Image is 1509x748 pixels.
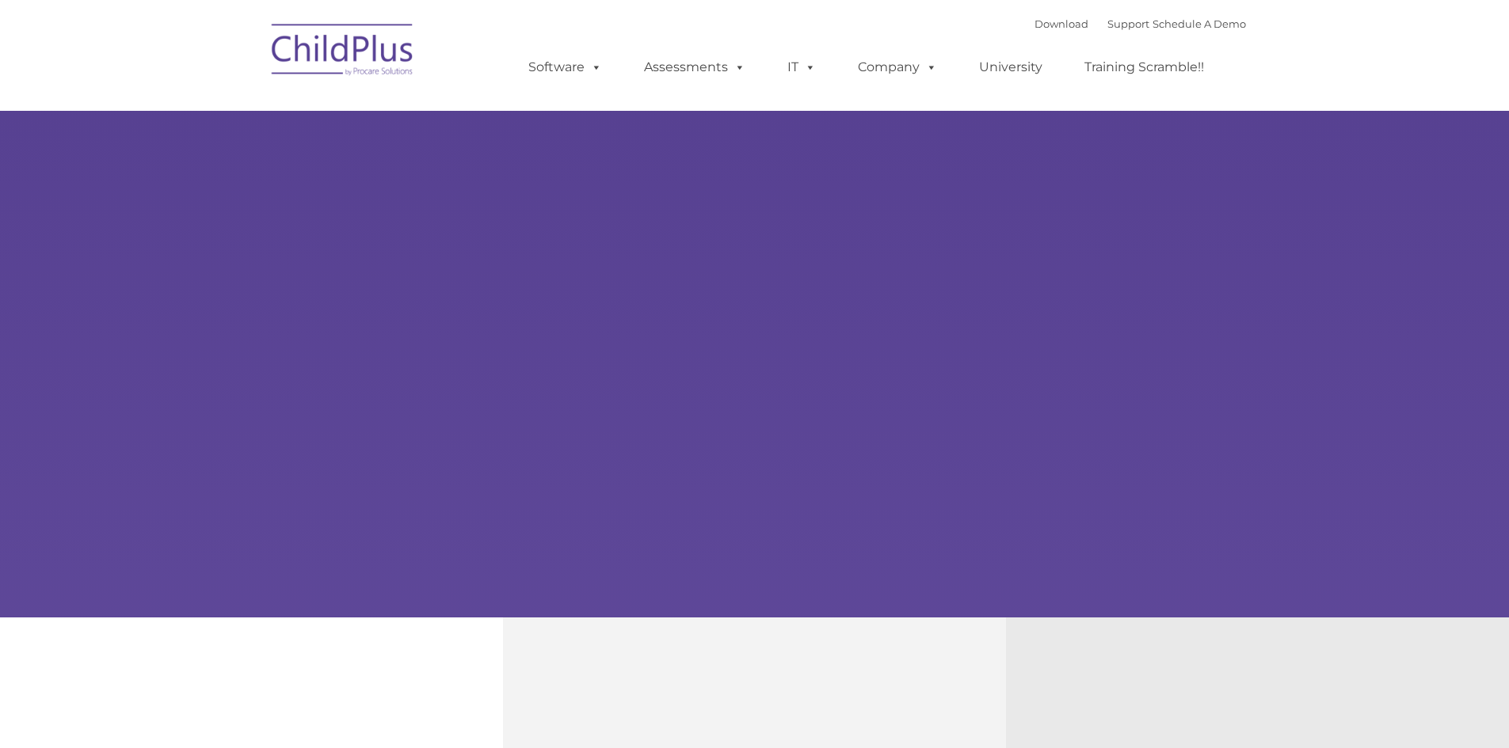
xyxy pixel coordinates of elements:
[1035,17,1088,30] a: Download
[1069,51,1220,83] a: Training Scramble!!
[264,13,422,92] img: ChildPlus by Procare Solutions
[772,51,832,83] a: IT
[1153,17,1246,30] a: Schedule A Demo
[628,51,761,83] a: Assessments
[1107,17,1149,30] a: Support
[842,51,953,83] a: Company
[963,51,1058,83] a: University
[1035,17,1246,30] font: |
[513,51,618,83] a: Software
